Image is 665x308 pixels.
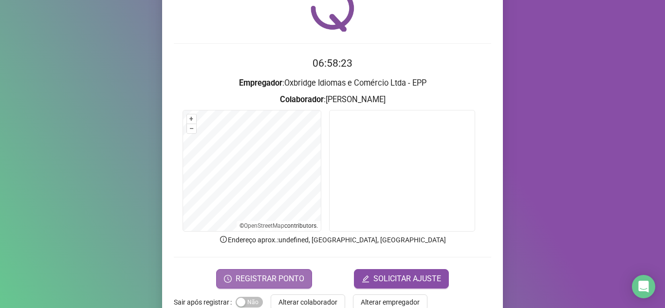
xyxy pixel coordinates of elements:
[278,297,337,308] span: Alterar colaborador
[361,297,420,308] span: Alterar empregador
[216,269,312,289] button: REGISTRAR PONTO
[236,273,304,285] span: REGISTRAR PONTO
[187,114,196,124] button: +
[632,275,655,298] div: Open Intercom Messenger
[239,78,282,88] strong: Empregador
[313,57,352,69] time: 06:58:23
[244,222,284,229] a: OpenStreetMap
[373,273,441,285] span: SOLICITAR AJUSTE
[187,124,196,133] button: –
[174,93,491,106] h3: : [PERSON_NAME]
[219,235,228,244] span: info-circle
[240,222,318,229] li: © contributors.
[354,269,449,289] button: editSOLICITAR AJUSTE
[362,275,369,283] span: edit
[280,95,324,104] strong: Colaborador
[224,275,232,283] span: clock-circle
[174,235,491,245] p: Endereço aprox. : undefined, [GEOGRAPHIC_DATA], [GEOGRAPHIC_DATA]
[174,77,491,90] h3: : Oxbridge Idiomas e Comércio Ltda - EPP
